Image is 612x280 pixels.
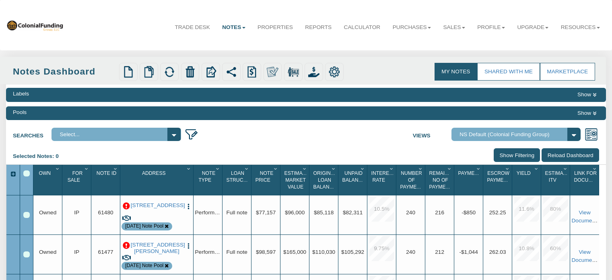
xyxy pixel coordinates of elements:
div: Column Menu [562,165,569,172]
div: Estimated Itv Sort None [543,168,570,192]
div: Column Menu [185,165,193,172]
span: $82,311 [343,210,363,216]
span: $85,118 [314,210,334,216]
div: Selected Notes: 0 [13,148,65,164]
div: Link For Documents Sort None [572,168,599,192]
div: Column Menu [54,165,62,172]
span: Payment(P&I) [458,170,492,176]
div: Column Menu [591,165,599,172]
div: Note is contained in the pool 7-23-25 Note Pool [125,223,163,230]
span: Interest Rate [371,170,396,183]
span: For Sale [68,170,83,183]
div: Column Menu [214,165,222,172]
div: Column Menu [330,165,338,172]
div: Sort None [282,168,309,192]
button: Show [575,108,599,118]
span: Note Type [198,170,215,183]
a: Sales [437,17,471,37]
span: Original Loan Balance [313,170,337,190]
div: Sort None [485,168,512,192]
div: For Sale Sort None [64,168,91,192]
div: Expand All [6,170,19,178]
div: 60.0 [543,236,568,261]
div: Sort None [427,168,454,192]
div: Sort None [340,168,367,192]
div: Pools [13,108,27,116]
span: -$1,044 [459,249,478,255]
div: Address Sort None [122,168,193,192]
div: Column Menu [504,165,511,172]
a: Properties [251,17,299,37]
div: Sort None [543,168,570,192]
div: Column Menu [83,165,91,172]
img: settings.png [329,66,340,77]
span: Escrow Payment [487,170,510,183]
div: Note Price Sort None [253,168,280,192]
div: 10.8 [514,236,539,261]
div: Column Menu [475,165,482,172]
span: 61480 [98,210,113,216]
img: edit_filter_icon.png [185,128,198,141]
img: make_own.png [267,66,278,77]
div: Estimated Market Value Sort None [282,168,309,192]
div: Interest Rate Sort None [369,168,396,192]
span: Owned [39,249,56,255]
a: View Documents [571,210,599,224]
div: Sort None [195,168,222,192]
div: Sort None [35,168,62,192]
div: Column Menu [112,165,120,172]
div: 11.6 [514,197,539,222]
div: Column Menu [359,165,367,172]
label: Views [413,128,451,139]
div: Yield Sort None [514,168,541,192]
span: 240 [406,249,415,255]
div: Sort None [122,168,193,192]
img: 569736 [6,19,64,31]
a: 2541 N Arlington Avenue, Indianapolis, IN, 46218 [131,202,183,209]
div: Note is contained in the pool 7-23-25 Note Pool [125,262,163,269]
a: Notes [216,17,251,37]
div: Sort None [253,168,280,192]
span: Owned [39,210,56,216]
span: 240 [406,210,415,216]
div: Row 2, Row Selection Checkbox [23,251,30,258]
input: Show Filtering [494,148,540,162]
img: deal_progress.svg [122,254,131,261]
div: Sort None [572,168,599,192]
div: Original Loan Balance Sort None [311,168,338,192]
a: View Documents [571,249,599,263]
div: Note Id Sort None [93,168,120,192]
img: export.svg [205,66,216,77]
a: Profile [471,17,511,37]
div: Loan Structure Sort None [224,168,251,192]
div: 10.5 [369,197,394,222]
img: trash.png [184,66,196,77]
span: Own [39,170,51,176]
img: cell-menu.png [185,243,192,249]
span: 212 [435,249,444,255]
div: Payment(P&I) Sort None [456,168,483,192]
div: Remaining No Of Payments Sort None [427,168,454,192]
span: $105,292 [341,249,364,255]
div: 9.75 [369,236,394,261]
div: Column Menu [446,165,453,172]
div: Sort None [224,168,251,192]
img: history.png [246,66,258,77]
span: 252.25 [489,210,506,216]
button: Press to open the note menu [185,202,192,210]
span: Remaining No Of Payments [429,170,457,190]
span: Unpaid Balance [342,170,365,183]
div: Column Menu [533,165,540,172]
span: $96,000 [285,210,305,216]
a: 14601 Hollowell Road, Albany, IN, 47320 [131,242,183,255]
div: Select All [23,170,30,177]
div: Own Sort None [35,168,62,192]
img: cell-menu.png [185,203,192,210]
div: Column Menu [388,165,396,172]
input: Reload Dashboard [542,148,599,162]
img: new.png [123,66,134,77]
span: 262.03 [489,249,506,255]
button: Press to open the note menu [185,242,192,250]
span: IP [74,249,79,255]
span: Performing [195,210,222,216]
